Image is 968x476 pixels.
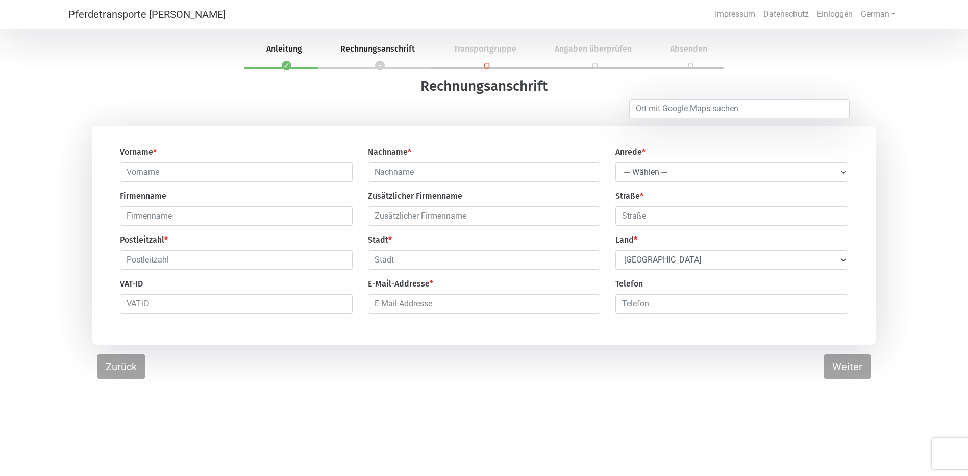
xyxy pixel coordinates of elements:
label: Postleitzahl [120,234,168,246]
span: Anleitung [254,44,314,54]
label: Zusätzlicher Firmenname [368,190,462,202]
a: German [857,4,900,25]
label: Straße [615,190,643,202]
a: Datenschutz [759,4,813,25]
input: E-Mail-Addresse [368,294,601,314]
label: Firmenname [120,190,166,202]
a: Einloggen [813,4,857,25]
input: Straße [615,206,848,226]
input: Vorname [120,162,353,182]
label: Telefon [615,278,643,290]
label: Nachname [368,146,411,158]
label: Vorname [120,146,157,158]
label: VAT-ID [120,278,143,290]
label: Anrede [615,146,646,158]
label: Stadt [368,234,392,246]
span: Transportgruppe [441,44,529,54]
input: Postleitzahl [120,250,353,270]
input: VAT-ID [120,294,353,314]
input: Ort mit Google Maps suchen [629,99,850,118]
input: Stadt [368,250,601,270]
label: Land [615,234,637,246]
button: Weiter [824,354,871,379]
label: E-Mail-Addresse [368,278,433,290]
input: Firmenname [120,206,353,226]
span: Rechnungsanschrift [328,44,427,54]
input: Nachname [368,162,601,182]
input: Zusätzlicher Firmenname [368,206,601,226]
button: Zurück [97,354,145,379]
span: Absenden [658,44,719,54]
input: Telefon [615,294,848,314]
span: Angaben überprüfen [542,44,644,54]
a: Impressum [711,4,759,25]
a: Pferdetransporte [PERSON_NAME] [68,4,226,25]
